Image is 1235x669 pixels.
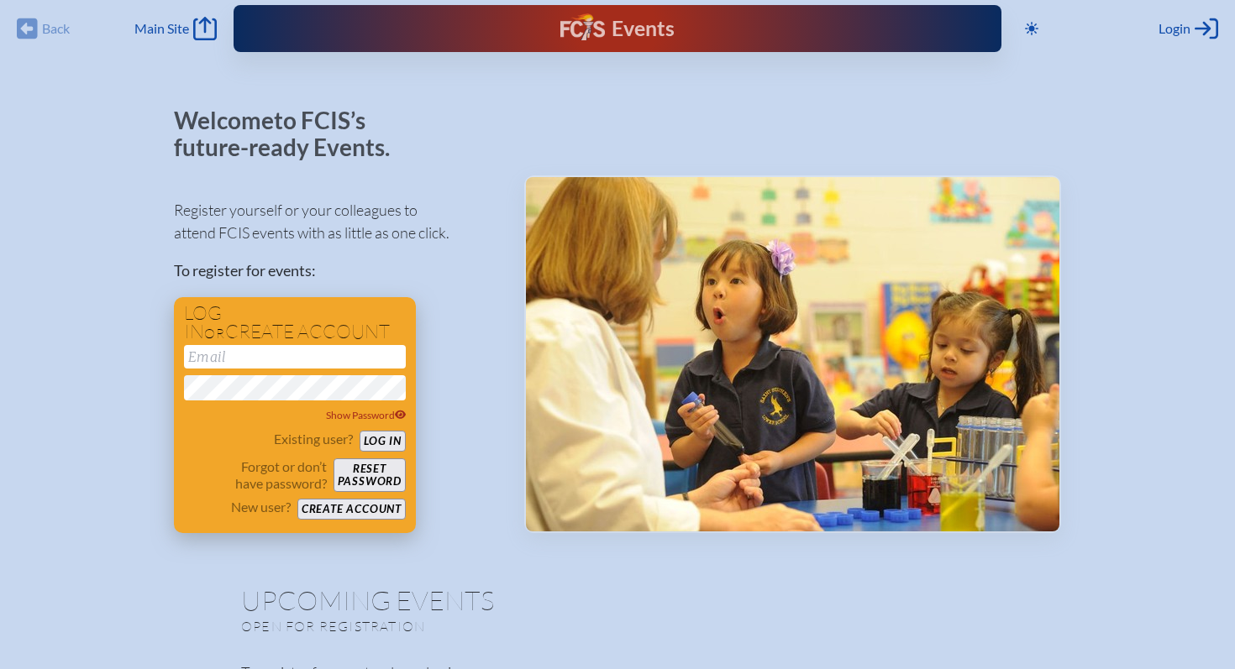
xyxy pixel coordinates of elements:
input: Email [184,345,406,368]
p: Register yourself or your colleagues to attend FCIS events with as little as one click. [174,199,497,244]
p: Welcome to FCIS’s future-ready Events. [174,107,409,160]
span: Main Site [134,20,189,37]
p: New user? [231,499,291,515]
span: or [204,325,225,342]
button: Resetpassword [334,458,406,492]
p: Open for registration [241,618,685,635]
span: Login [1159,20,1190,37]
span: Show Password [326,409,407,421]
div: FCIS Events — Future ready [452,13,782,44]
img: Events [526,177,1059,531]
p: Forgot or don’t have password? [184,458,327,492]
p: To register for events: [174,259,497,282]
a: Main Site [134,17,217,40]
button: Create account [297,499,406,520]
button: Log in [360,431,406,452]
h1: Upcoming Events [241,587,994,614]
p: Existing user? [274,431,353,447]
h1: Log in create account [184,304,406,342]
